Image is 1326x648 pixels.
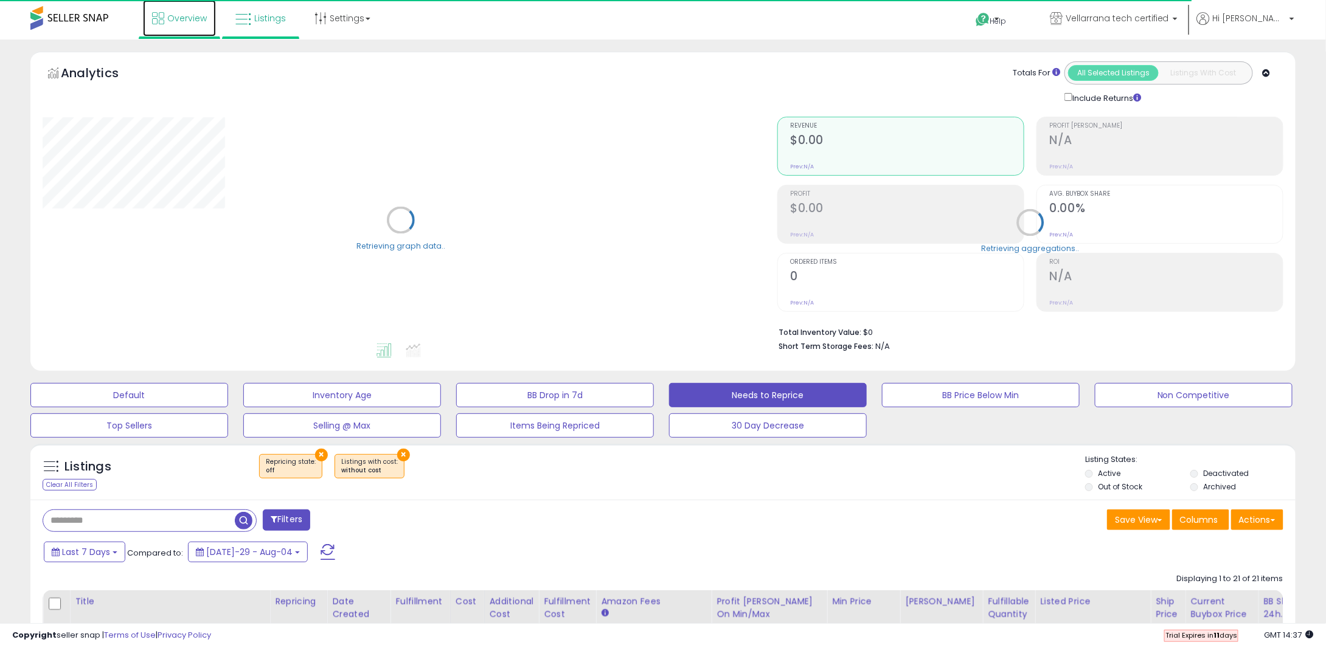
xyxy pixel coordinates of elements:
[206,546,293,558] span: [DATE]-29 - Aug-04
[1099,481,1143,492] label: Out of Stock
[1264,595,1308,621] div: BB Share 24h.
[158,629,211,641] a: Privacy Policy
[1055,91,1156,105] div: Include Returns
[1107,509,1170,530] button: Save View
[397,449,410,461] button: ×
[456,383,654,407] button: BB Drop in 7d
[1203,468,1249,478] label: Deactivated
[243,383,441,407] button: Inventory Age
[1068,65,1159,81] button: All Selected Listings
[395,595,445,608] div: Fulfillment
[1231,509,1283,530] button: Actions
[332,595,385,621] div: Date Created
[1040,595,1145,608] div: Listed Price
[1213,12,1286,24] span: Hi [PERSON_NAME]
[1180,514,1218,526] span: Columns
[544,595,591,621] div: Fulfillment Cost
[966,3,1030,40] a: Help
[1191,595,1254,621] div: Current Buybox Price
[905,595,977,608] div: [PERSON_NAME]
[717,595,822,621] div: Profit [PERSON_NAME] on Min/Max
[712,590,827,638] th: The percentage added to the cost of goods (COGS) that forms the calculator for Min & Max prices.
[601,608,608,619] small: Amazon Fees.
[1156,595,1180,621] div: Ship Price
[1013,67,1060,79] div: Totals For
[62,546,110,558] span: Last 7 Days
[975,12,990,27] i: Get Help
[832,595,895,608] div: Min Price
[456,413,654,438] button: Items Being Repriced
[266,457,316,475] span: Repricing state :
[1172,509,1229,530] button: Columns
[341,466,398,475] div: without cost
[275,595,322,608] div: Repricing
[341,457,398,475] span: Listings with cost :
[30,413,228,438] button: Top Sellers
[1095,383,1293,407] button: Non Competitive
[1085,454,1296,466] p: Listing States:
[601,595,706,608] div: Amazon Fees
[1265,629,1314,641] span: 2025-08-12 14:37 GMT
[669,383,867,407] button: Needs to Reprice
[1177,573,1283,585] div: Displaying 1 to 21 of 21 items
[315,449,328,461] button: ×
[188,542,308,562] button: [DATE]-29 - Aug-04
[64,458,111,475] h5: Listings
[1213,630,1220,640] b: 11
[981,243,1079,254] div: Retrieving aggregations..
[44,542,125,562] button: Last 7 Days
[243,413,441,438] button: Selling @ Max
[1099,468,1121,478] label: Active
[669,413,867,438] button: 30 Day Decrease
[356,241,445,252] div: Retrieving graph data..
[490,595,534,621] div: Additional Cost
[1203,481,1236,492] label: Archived
[104,629,156,641] a: Terms of Use
[61,64,142,84] h5: Analytics
[456,595,479,608] div: Cost
[1197,12,1294,40] a: Hi [PERSON_NAME]
[263,509,310,531] button: Filters
[1158,65,1249,81] button: Listings With Cost
[75,595,265,608] div: Title
[43,479,97,491] div: Clear All Filters
[127,547,183,559] span: Compared to:
[990,16,1007,26] span: Help
[988,595,1030,621] div: Fulfillable Quantity
[12,629,57,641] strong: Copyright
[1066,12,1169,24] span: Vellarrana tech certified
[30,383,228,407] button: Default
[254,12,286,24] span: Listings
[12,630,211,641] div: seller snap | |
[1165,630,1237,640] span: Trial Expires in days
[266,466,316,475] div: off
[167,12,207,24] span: Overview
[882,383,1080,407] button: BB Price Below Min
